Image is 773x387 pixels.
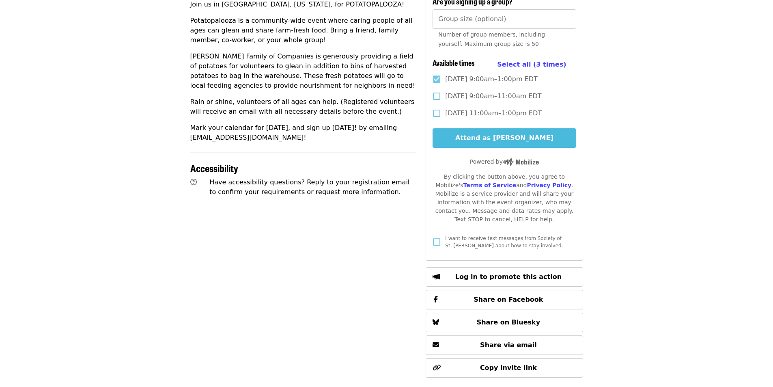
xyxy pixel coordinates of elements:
p: Mark your calendar for [DATE], and sign up [DATE]! by emailing [EMAIL_ADDRESS][DOMAIN_NAME]! [190,123,416,143]
p: Potatopalooza is a community-wide event where caring people of all ages can glean and share farm-... [190,16,416,45]
span: Share on Facebook [474,296,543,303]
p: Rain or shine, volunteers of all ages can help. (Registered volunteers will receive an email with... [190,97,416,117]
span: Share on Bluesky [477,318,540,326]
a: Privacy Policy [527,182,571,188]
span: Available times [433,57,475,68]
div: By clicking the button above, you agree to Mobilize's and . Mobilize is a service provider and wi... [433,173,576,224]
span: I want to receive text messages from Society of St. [PERSON_NAME] about how to stay involved. [445,236,563,249]
span: Number of group members, including yourself. Maximum group size is 50 [438,31,545,47]
button: Copy invite link [426,358,583,378]
span: Powered by [470,158,539,165]
img: Powered by Mobilize [503,158,539,166]
button: Attend as [PERSON_NAME] [433,128,576,148]
span: [DATE] 11:00am–1:00pm EDT [445,108,542,118]
span: Have accessibility questions? Reply to your registration email to confirm your requirements or re... [209,178,409,196]
p: [PERSON_NAME] Family of Companies is generously providing a field of potatoes for volunteers to g... [190,52,416,91]
button: Share on Bluesky [426,313,583,332]
span: [DATE] 9:00am–11:00am EDT [445,91,541,101]
span: Copy invite link [480,364,537,372]
button: Select all (3 times) [497,58,566,71]
a: Terms of Service [463,182,516,188]
i: question-circle icon [190,178,197,186]
span: [DATE] 9:00am–1:00pm EDT [445,74,537,84]
span: Log in to promote this action [455,273,562,281]
span: Share via email [480,341,537,349]
input: [object Object] [433,9,576,29]
button: Log in to promote this action [426,267,583,287]
span: Select all (3 times) [497,61,566,68]
button: Share via email [426,335,583,355]
button: Share on Facebook [426,290,583,309]
span: Accessibility [190,161,238,175]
